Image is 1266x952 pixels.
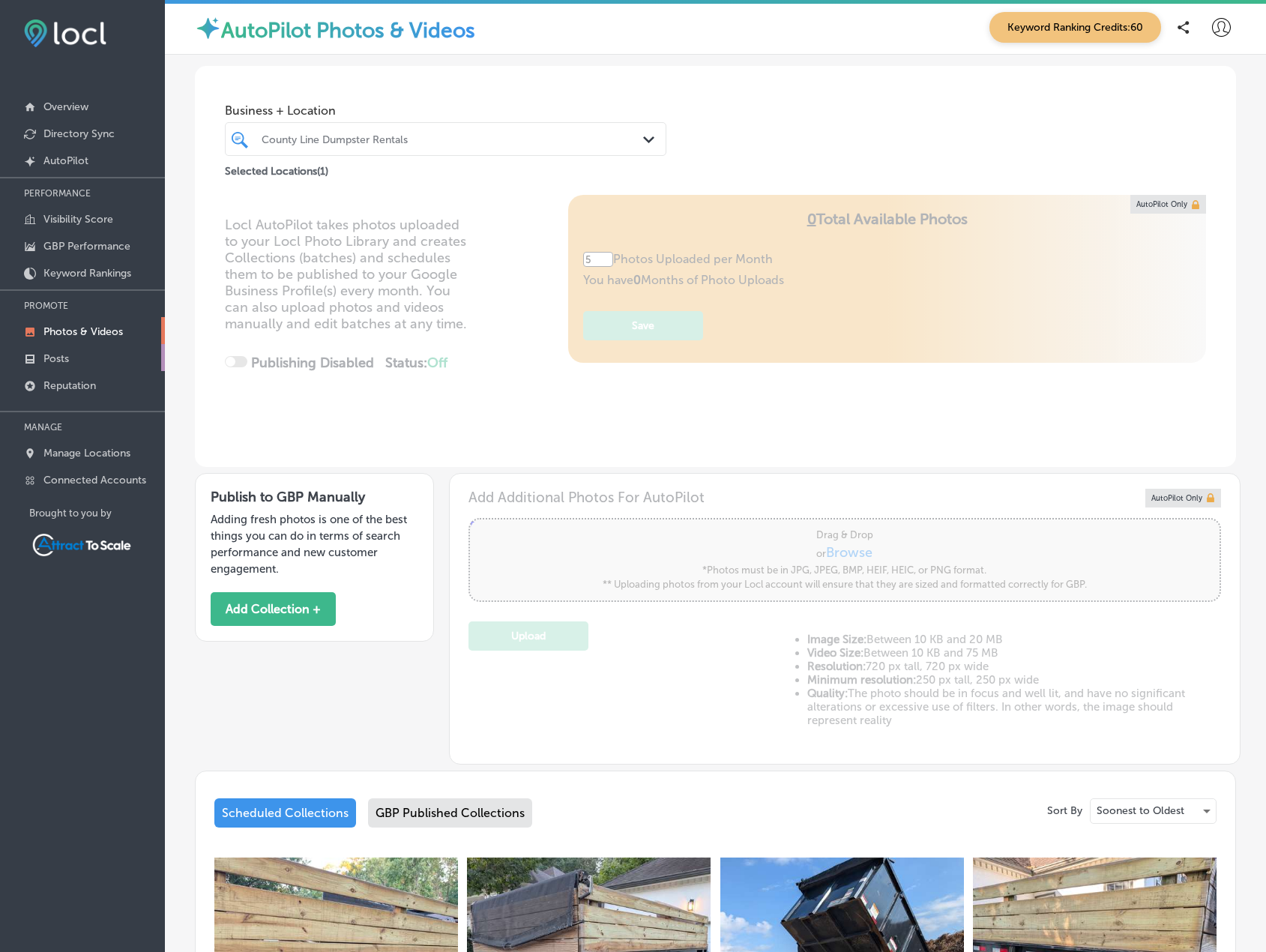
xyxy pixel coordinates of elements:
p: Selected Locations ( 1 ) [225,159,328,178]
div: GBP Published Collections [368,798,532,828]
div: County Line Dumpster Rentals [262,133,645,145]
p: Brought to you by [29,507,165,519]
button: Add Collection + [211,592,336,626]
p: Connected Accounts [43,474,146,486]
p: Soonest to Oldest [1097,804,1184,818]
img: fda3e92497d09a02dc62c9cd864e3231.png [24,19,106,47]
p: Sort By [1047,804,1082,817]
p: Visibility Score [43,213,113,226]
p: Photos & Videos [43,325,123,338]
div: Soonest to Oldest [1091,799,1216,823]
p: Keyword Rankings [43,267,131,280]
p: Overview [43,100,88,113]
img: autopilot-icon [195,15,221,41]
span: Business + Location [225,103,666,118]
div: Scheduled Collections [214,798,356,828]
p: Reputation [43,379,96,392]
p: Posts [43,352,69,365]
p: Manage Locations [43,447,130,460]
p: GBP Performance [43,240,130,253]
img: Attract To Scale [29,531,134,559]
p: AutoPilot [43,154,88,167]
h3: Publish to GBP Manually [211,489,418,505]
span: Keyword Ranking Credits: 60 [989,12,1161,43]
p: Directory Sync [43,127,115,140]
p: Adding fresh photos is one of the best things you can do in terms of search performance and new c... [211,511,418,577]
label: AutoPilot Photos & Videos [221,18,475,43]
